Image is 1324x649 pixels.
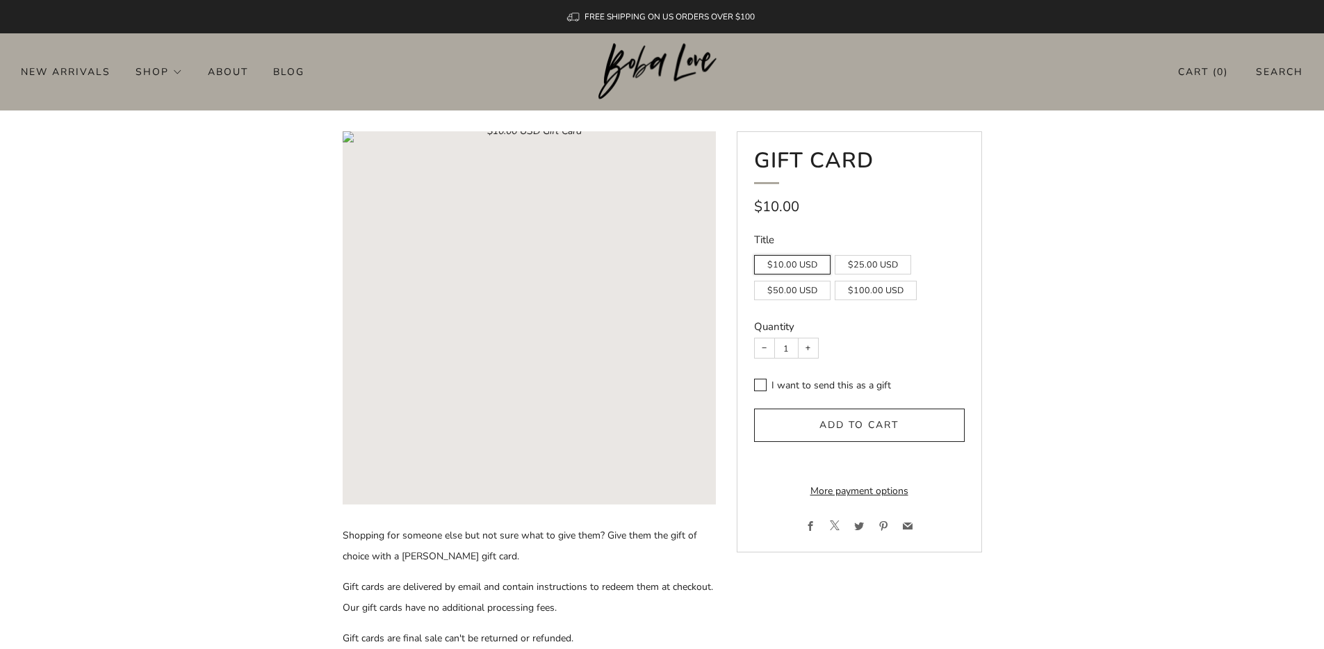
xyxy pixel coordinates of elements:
div: $25.00 USD [835,249,915,274]
p: Gift cards are delivered by email and contain instructions to redeem them at checkout. Our gift c... [343,577,716,618]
label: Quantity [754,320,794,334]
a: Shop [136,60,183,83]
button: Reduce item quantity by one [755,338,774,358]
label: $50.00 USD [754,281,831,300]
img: Boba Love [598,43,726,100]
span: FREE SHIPPING ON US ORDERS OVER $100 [585,11,755,22]
a: About [208,60,248,83]
p: Shopping for someone else but not sure what to give them? Give them the gift of choice with a [PE... [343,525,716,567]
h1: Gift Card [754,149,965,184]
a: More payment options [754,481,965,502]
div: $100.00 USD [835,274,921,300]
label: I want to send this as a gift [771,379,891,392]
label: $100.00 USD [835,281,917,300]
button: Add to cart [754,409,965,442]
a: Boba Love [598,43,726,101]
label: $10.00 USD [754,255,831,274]
a: Cart [1178,60,1228,83]
a: Loading image: $10.00 USD Gift Card [343,131,716,504]
a: Search [1256,60,1303,83]
a: New Arrivals [21,60,111,83]
items-count: 0 [1217,65,1224,79]
p: Gift cards are final sale can't be returned or refunded. [343,628,716,649]
span: $10.00 [754,197,799,216]
div: $50.00 USD [754,274,835,300]
button: Increase item quantity by one [799,338,818,358]
a: Blog [273,60,304,83]
div: $10.00 USD [754,249,835,274]
label: $25.00 USD [835,255,911,274]
span: Add to cart [819,418,899,432]
legend: Title [754,233,965,247]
